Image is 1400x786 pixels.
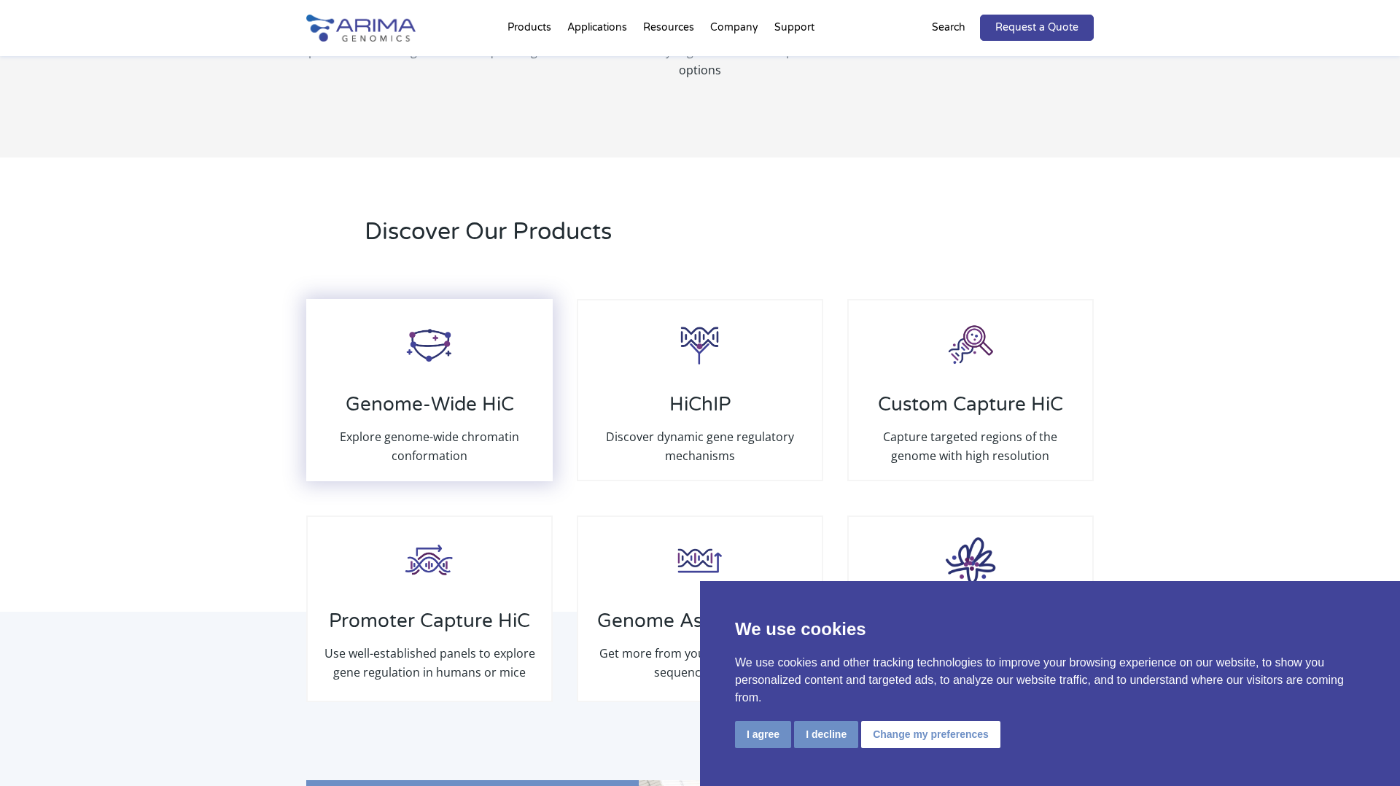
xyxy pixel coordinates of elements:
img: Epigenetics_Icon_Arima-Genomics-e1638241835481.png [940,532,1001,590]
h3: HiChIP [593,393,807,427]
button: I decline [794,721,858,748]
p: We use cookies and other tracking technologies to improve your browsing experience on our website... [735,654,1365,707]
img: HiC_Icon_Arima-Genomics.png [400,315,459,373]
h3: Promoter Capture HiC [322,610,537,644]
h3: Genome Assembly HiC [593,610,807,644]
img: Arima-Genomics-logo [306,15,416,42]
button: Change my preferences [861,721,1000,748]
img: Promoter-HiC_Icon_Arima-Genomics.png [400,532,459,590]
p: Capture targeted regions of the genome with high resolution [863,427,1078,465]
h3: Custom Capture HiC [863,393,1078,427]
p: Explore genome-wide chromatin conformation [322,427,537,465]
p: Use well-established panels to explore gene regulation in humans or mice [322,644,537,682]
h3: Genome-Wide HiC [322,393,537,427]
button: I agree [735,721,791,748]
a: Request a Quote [980,15,1094,41]
img: High-Coverage-HiC_Icon_Arima-Genomics.png [671,532,729,590]
p: Get more from your next generation sequencing data [593,644,807,682]
img: HiCHiP_Icon_Arima-Genomics.png [671,315,729,373]
p: We use cookies [735,616,1365,642]
h2: Discover Our Products [365,216,886,260]
p: Discover dynamic gene regulatory mechanisms [593,427,807,465]
p: Search [932,18,965,37]
img: Capture-HiC_Icon_Arima-Genomics.png [941,315,1000,373]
